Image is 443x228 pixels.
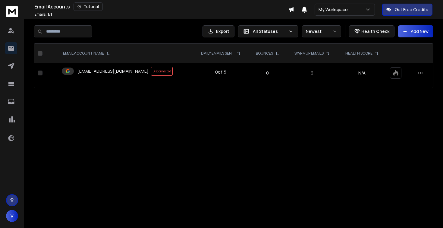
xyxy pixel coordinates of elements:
div: Email Accounts [34,2,288,11]
p: Emails : [34,12,52,17]
p: N/A [341,70,383,76]
button: Newest [302,25,341,37]
td: 9 [286,63,338,83]
p: [EMAIL_ADDRESS][DOMAIN_NAME] [77,68,149,74]
p: HEALTH SCORE [345,51,372,56]
button: V [6,210,18,222]
p: 0 [253,70,283,76]
button: Export [203,25,234,37]
button: Tutorial [74,2,103,11]
div: EMAIL ACCOUNT NAME [63,51,110,56]
p: DAILY EMAILS SENT [201,51,234,56]
span: Disconnected [151,67,173,76]
p: All Statuses [253,28,286,34]
p: BOUNCES [256,51,273,56]
p: WARMUP EMAILS [294,51,324,56]
button: Add New [398,25,433,37]
span: 1 / 1 [48,12,52,17]
p: Health Check [361,28,389,34]
button: Get Free Credits [382,4,432,16]
div: 0 of 15 [215,69,226,75]
p: Get Free Credits [395,7,428,13]
p: My Workspace [319,7,350,13]
button: Health Check [349,25,394,37]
